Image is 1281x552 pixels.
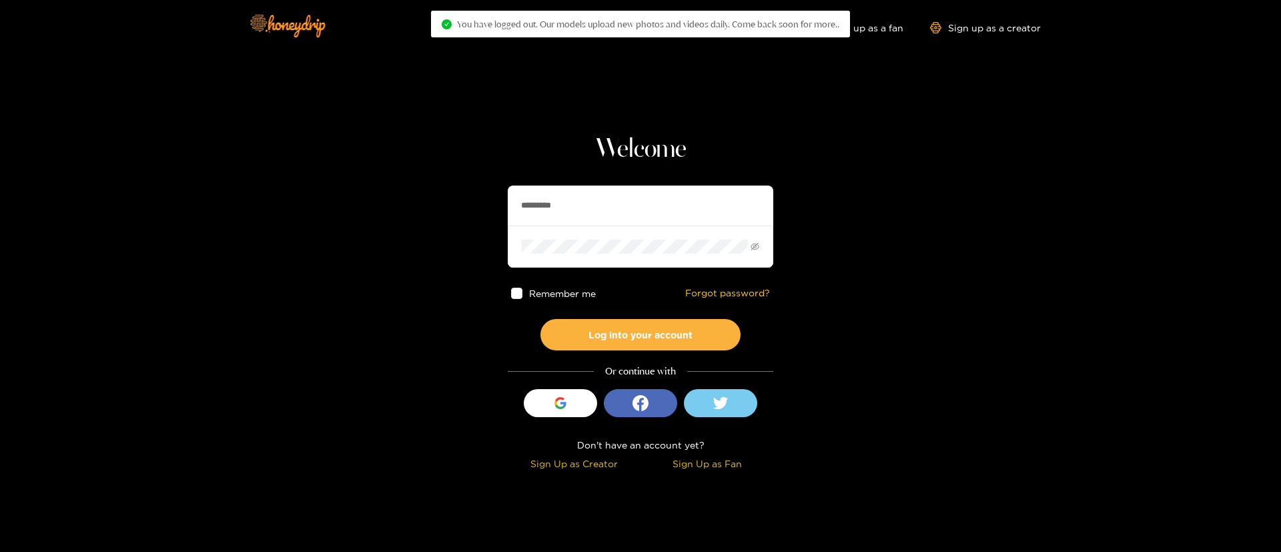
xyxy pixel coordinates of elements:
div: Don't have an account yet? [508,437,773,453]
h1: Welcome [508,133,773,166]
div: Sign Up as Creator [511,456,637,471]
span: Remember me [529,288,596,298]
a: Sign up as a creator [930,22,1041,33]
a: Sign up as a fan [812,22,903,33]
a: Forgot password? [685,288,770,299]
span: check-circle [442,19,452,29]
button: Log into your account [540,319,741,350]
div: Or continue with [508,364,773,379]
span: You have logged out. Our models upload new photos and videos daily. Come back soon for more.. [457,19,839,29]
span: eye-invisible [751,242,759,251]
div: Sign Up as Fan [644,456,770,471]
